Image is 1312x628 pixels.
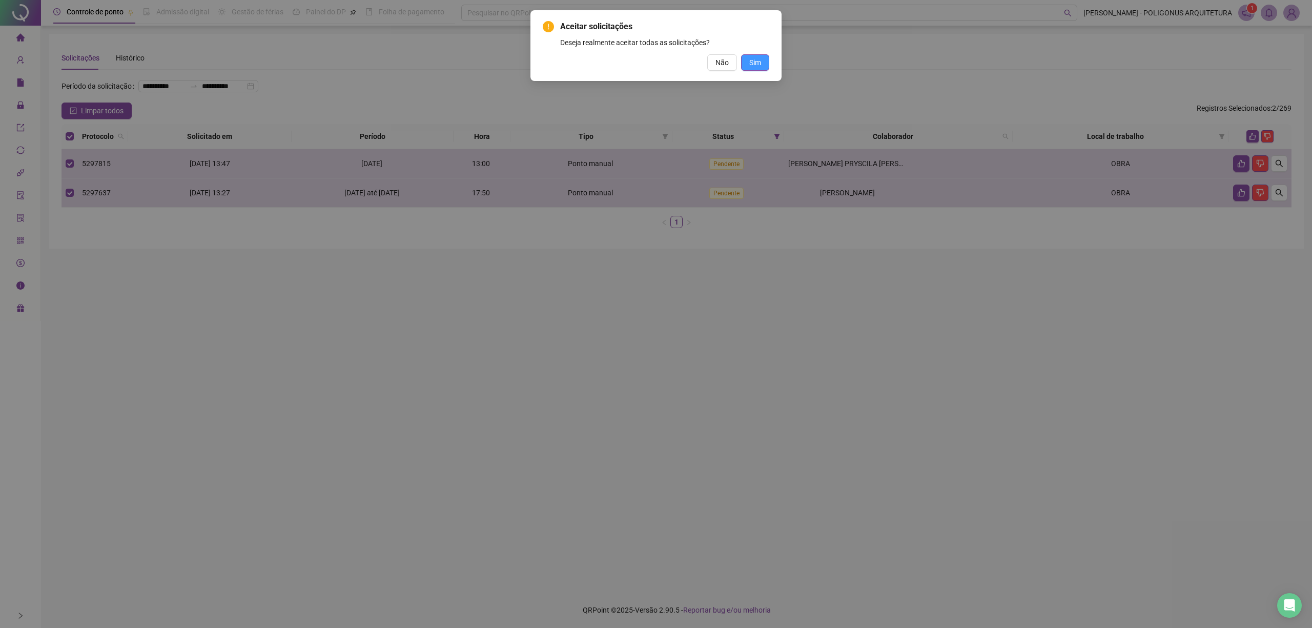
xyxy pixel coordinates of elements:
[749,57,761,68] span: Sim
[543,21,554,32] span: exclamation-circle
[1277,593,1302,618] div: Open Intercom Messenger
[741,54,769,71] button: Sim
[715,57,729,68] span: Não
[560,21,769,33] span: Aceitar solicitações
[560,37,769,48] div: Deseja realmente aceitar todas as solicitações?
[707,54,737,71] button: Não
